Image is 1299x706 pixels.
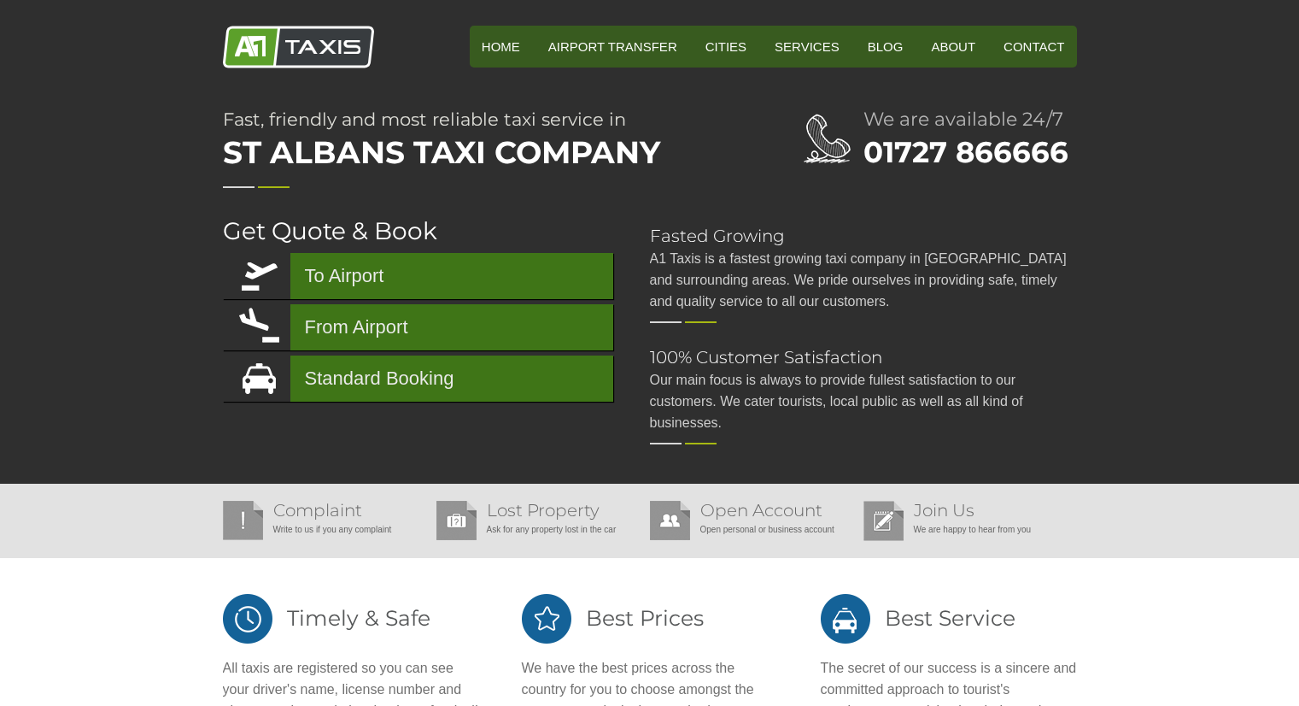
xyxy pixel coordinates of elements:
h2: Best Prices [522,592,778,644]
a: About [919,26,987,68]
h2: Timely & Safe [223,592,479,644]
a: Contact [992,26,1076,68]
a: Join Us [914,500,974,521]
p: Our main focus is always to provide fullest satisfaction to our customers. We cater tourists, loc... [650,369,1077,433]
img: A1 Taxis [223,26,374,68]
a: To Airport [223,253,613,299]
a: HOME [470,26,532,68]
a: Airport Transfer [536,26,689,68]
img: Open Account [650,501,690,540]
a: From Airport [223,304,613,350]
a: Open Account [700,500,822,521]
h2: We are available 24/7 [863,110,1077,129]
h1: Fast, friendly and most reliable taxi service in [223,110,735,176]
img: Join Us [863,501,904,541]
img: Complaint [223,501,263,540]
h2: Best Service [821,592,1077,644]
h2: Fasted Growing [650,227,1077,244]
img: Lost Property [436,501,477,540]
a: 01727 866666 [863,134,1068,170]
p: Ask for any property lost in the car [436,519,641,540]
p: A1 Taxis is a fastest growing taxi company in [GEOGRAPHIC_DATA] and surrounding areas. We pride o... [650,248,1077,312]
p: Open personal or business account [650,519,855,540]
span: St Albans Taxi Company [223,128,735,176]
a: Standard Booking [223,356,613,402]
a: Cities [693,26,758,68]
a: Blog [856,26,916,68]
h2: 100% Customer Satisfaction [650,349,1077,366]
p: We are happy to hear from you [863,519,1068,540]
a: Lost Property [487,500,600,521]
p: Write to us if you any complaint [223,519,428,540]
h2: Get Quote & Book [223,219,616,243]
a: Complaint [273,500,362,521]
a: Services [763,26,851,68]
